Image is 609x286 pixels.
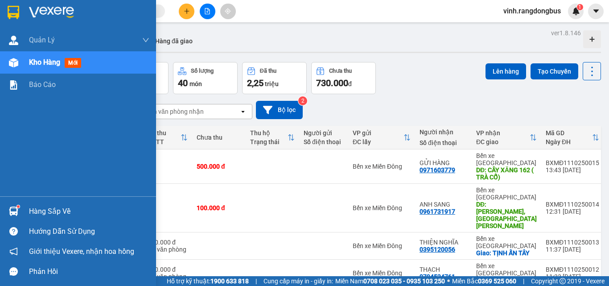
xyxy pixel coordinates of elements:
span: đ [348,80,352,87]
sup: 2 [298,96,307,105]
div: Thu hộ [250,129,288,137]
span: Hỗ trợ kỹ thuật: [167,276,249,286]
button: caret-down [588,4,604,19]
div: 180.000 đ [148,239,188,246]
div: Bến xe Miền Đông [353,269,411,277]
div: 0971603779 [420,166,455,174]
sup: 1 [577,4,583,10]
sup: 1 [17,205,20,208]
div: Tại văn phòng [148,246,188,253]
div: Người nhận [420,128,467,136]
span: 1 [578,4,581,10]
div: THẠCH [420,266,467,273]
div: Trạng thái [250,138,288,145]
div: Người gửi [304,129,344,137]
strong: 0708 023 035 - 0935 103 250 [363,278,445,285]
div: Tạo kho hàng mới [583,30,601,48]
div: VP gửi [353,129,403,137]
div: THIỆN NGHĨA [420,239,467,246]
img: solution-icon [9,80,18,90]
div: 11:37 [DATE] [546,246,599,253]
img: logo-vxr [8,6,19,19]
span: triệu [265,80,279,87]
th: Toggle SortBy [246,126,299,149]
div: Bến xe Miền Đông [353,204,411,211]
div: 13:43 [DATE] [546,166,599,174]
div: Hàng sắp về [29,205,149,218]
img: warehouse-icon [9,58,18,67]
span: down [142,37,149,44]
div: BXMĐ1110250015 [546,159,599,166]
div: 100.000 đ [197,204,241,211]
div: Bến xe [GEOGRAPHIC_DATA] [476,262,537,277]
div: ĐC giao [476,138,530,145]
span: Báo cáo [29,79,56,90]
div: BXMĐ1110250012 [546,266,599,273]
span: | [255,276,257,286]
div: HTTT [148,138,181,145]
div: 0794524761 [420,273,455,280]
div: 100.000 đ [148,266,188,273]
div: BXMĐ1110250014 [546,201,599,208]
span: Miền Bắc [452,276,516,286]
img: warehouse-icon [9,36,18,45]
button: plus [179,4,194,19]
div: Giao: TỊNH ẤN TÂY [476,249,537,257]
div: Bến xe Miền Đông [353,242,411,249]
span: | [523,276,524,286]
span: aim [225,8,231,14]
div: Bến xe Miền Đông [353,163,411,170]
svg: open [239,108,247,115]
div: 12:31 [DATE] [546,208,599,215]
div: GỬI HÀNG [420,159,467,166]
div: Số lượng [191,68,214,74]
div: ANH SANG [420,201,467,208]
div: Mã GD [546,129,592,137]
div: 500.000 đ [197,163,241,170]
th: Toggle SortBy [541,126,604,149]
div: Bến xe [GEOGRAPHIC_DATA] [476,152,537,166]
div: BXMĐ1110250013 [546,239,599,246]
span: vinh.rangdongbus [496,5,568,17]
span: 2,25 [247,78,263,88]
div: Số điện thoại [304,138,344,145]
th: Toggle SortBy [348,126,415,149]
div: ver 1.8.146 [551,28,581,38]
span: Kho hàng [29,58,60,66]
div: 11:33 [DATE] [546,273,599,280]
span: mới [65,58,81,68]
div: Ngày ĐH [546,138,592,145]
div: Tại văn phòng [148,273,188,280]
div: Số điện thoại [420,139,467,146]
div: Chưa thu [329,68,352,74]
span: 730.000 [316,78,348,88]
span: Miền Nam [335,276,445,286]
span: Cung cấp máy in - giấy in: [263,276,333,286]
div: 0961731917 [420,208,455,215]
span: Quản Lý [29,34,55,46]
div: Chưa thu [197,134,241,141]
div: Hướng dẫn sử dụng [29,225,149,238]
span: question-circle [9,227,18,236]
span: notification [9,247,18,256]
button: Lên hàng [486,63,526,79]
strong: 0369 525 060 [478,278,516,285]
span: 40 [178,78,188,88]
button: Số lượng40món [173,62,238,94]
button: aim [220,4,236,19]
span: copyright [560,278,566,284]
strong: 1900 633 818 [210,278,249,285]
span: file-add [204,8,210,14]
div: Bến xe [GEOGRAPHIC_DATA] [476,187,537,201]
button: Đã thu2,25 triệu [242,62,307,94]
img: icon-new-feature [572,7,580,15]
span: Giới thiệu Vexere, nhận hoa hồng [29,246,134,257]
span: message [9,267,18,276]
button: Hàng đã giao [148,30,200,52]
button: Tạo Chuyến [531,63,578,79]
span: món [189,80,202,87]
div: Bến xe [GEOGRAPHIC_DATA] [476,235,537,249]
div: Đã thu [148,129,181,137]
span: plus [184,8,190,14]
div: 0395120056 [420,246,455,253]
